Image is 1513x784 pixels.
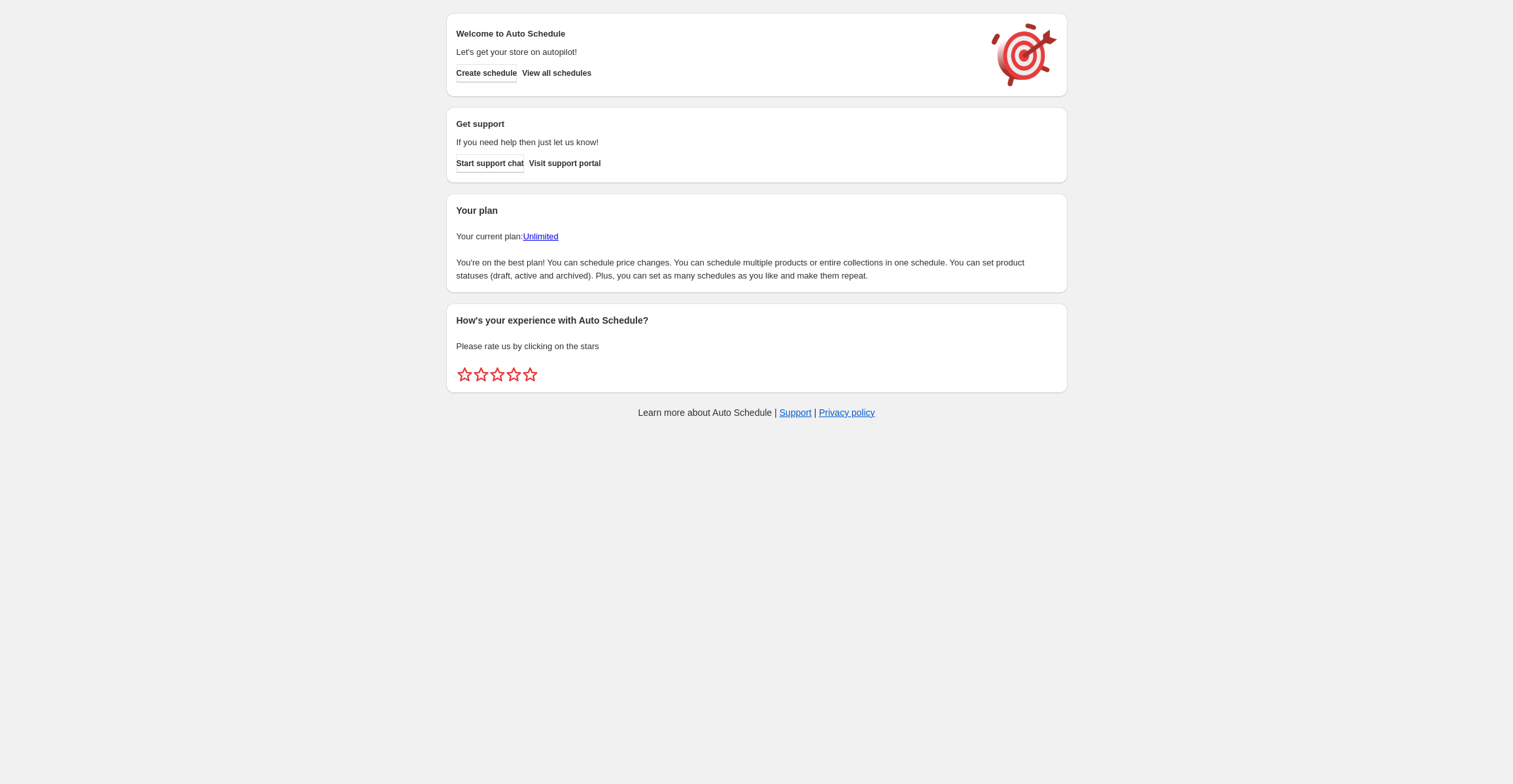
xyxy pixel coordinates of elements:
span: View all schedules [522,68,591,78]
a: Support [780,407,812,418]
button: Create schedule [457,64,517,82]
h2: Welcome to Auto Schedule [457,27,979,41]
h2: Get support [457,118,979,131]
p: Please rate us by clicking on the stars [457,340,1057,353]
a: Visit support portal [529,154,601,173]
p: Let's get your store on autopilot! [457,46,979,59]
p: If you need help then just let us know! [457,136,979,149]
p: Learn more about Auto Schedule | | [638,406,875,419]
a: Start support chat [457,154,524,173]
p: You're on the best plan! You can schedule price changes. You can schedule multiple products or en... [457,256,1057,282]
span: Visit support portal [529,158,601,169]
span: Start support chat [457,158,524,169]
p: Your current plan: [457,230,1057,243]
h2: How's your experience with Auto Schedule? [457,314,1057,327]
a: Unlimited [523,231,559,241]
button: View all schedules [522,64,591,82]
h2: Your plan [457,204,1057,217]
span: Create schedule [457,68,517,78]
a: Privacy policy [819,407,875,418]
